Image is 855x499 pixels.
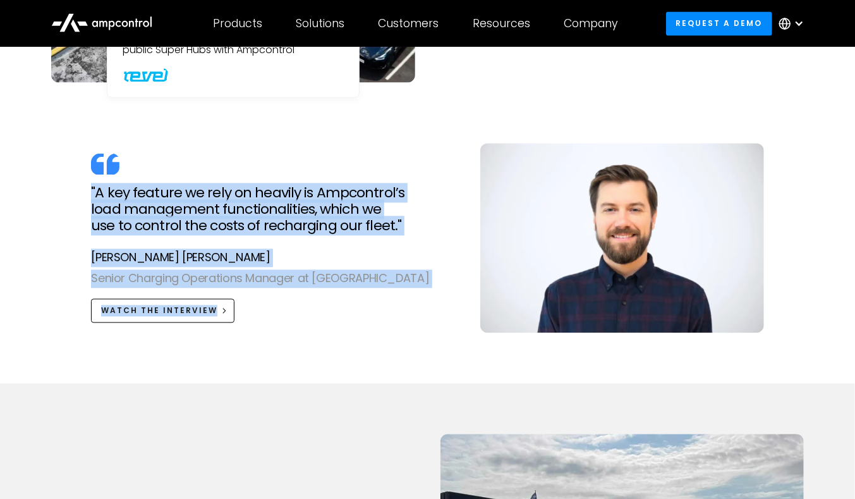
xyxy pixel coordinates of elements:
[473,16,530,30] div: Resources
[101,305,217,316] div: Watch The Interview
[123,68,169,82] img: Revel Logo
[91,153,119,175] img: quote icon
[379,16,439,30] div: Customers
[91,249,454,267] div: [PERSON_NAME] [PERSON_NAME]
[91,269,454,288] div: Senior Charging Operations Manager at [GEOGRAPHIC_DATA]
[666,11,772,35] a: Request a demo
[213,16,262,30] div: Products
[564,16,618,30] div: Company
[91,299,234,322] a: Watch The Interview
[91,185,454,235] h2: "A key feature we rely on heavily is Ampcontrol’s load management functionalities, which we use t...
[296,16,344,30] div: Solutions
